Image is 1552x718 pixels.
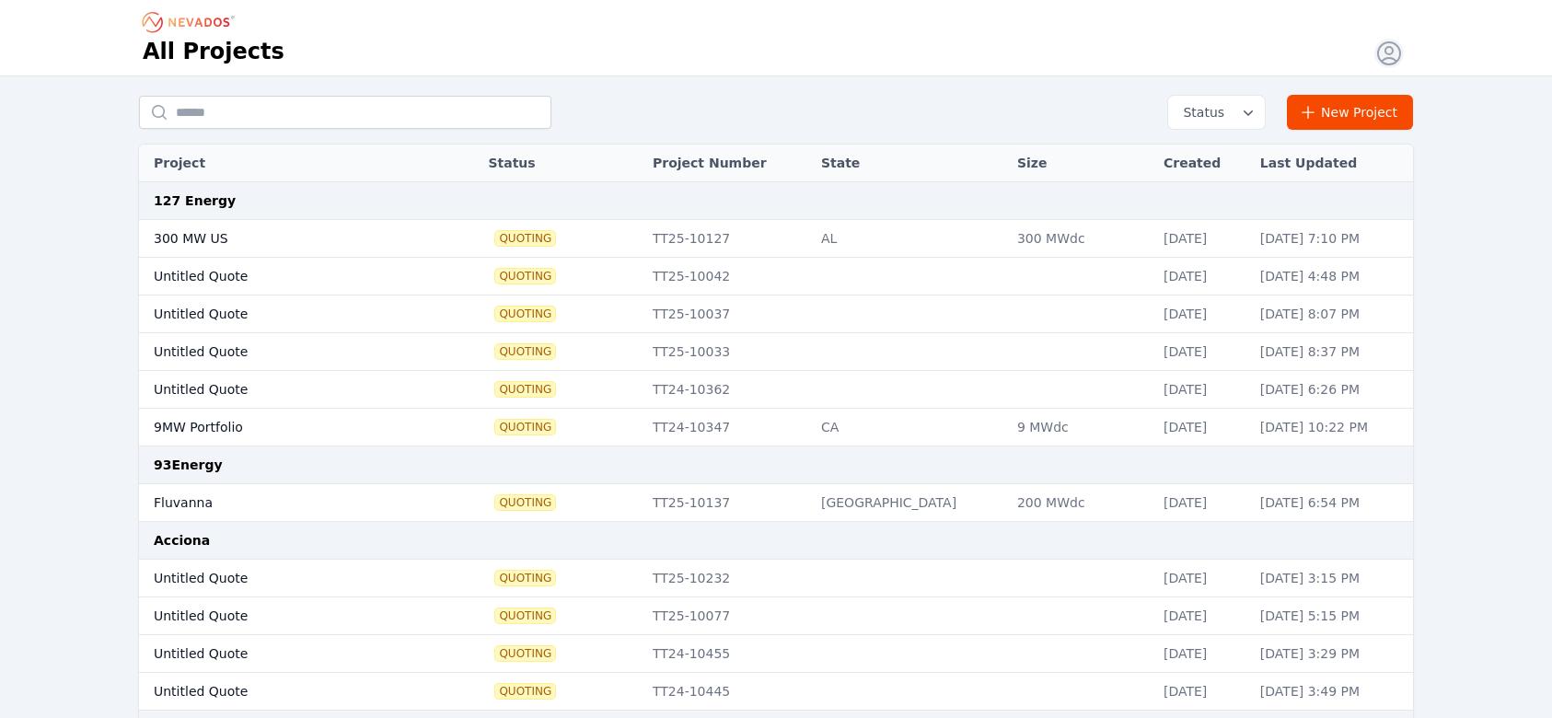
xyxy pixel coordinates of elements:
th: State [812,145,1008,182]
td: [DATE] [1154,258,1251,295]
td: 9 MWdc [1008,409,1154,446]
tr: Untitled QuoteQuotingTT25-10033[DATE][DATE] 8:37 PM [139,333,1413,371]
span: Quoting [495,495,555,510]
tr: FluvannaQuotingTT25-10137[GEOGRAPHIC_DATA]200 MWdc[DATE][DATE] 6:54 PM [139,484,1413,522]
td: Untitled Quote [139,258,432,295]
span: Quoting [495,344,555,359]
a: New Project [1287,95,1413,130]
td: TT24-10455 [643,635,812,673]
span: Quoting [495,608,555,623]
td: [DATE] [1154,371,1251,409]
span: Quoting [495,646,555,661]
th: Size [1008,145,1154,182]
td: Untitled Quote [139,295,432,333]
tr: Untitled QuoteQuotingTT25-10042[DATE][DATE] 4:48 PM [139,258,1413,295]
td: [DATE] 6:26 PM [1251,371,1413,409]
td: [DATE] [1154,635,1251,673]
td: 300 MW US [139,220,432,258]
button: Status [1168,96,1265,129]
tr: 300 MW USQuotingTT25-10127AL300 MWdc[DATE][DATE] 7:10 PM [139,220,1413,258]
td: AL [812,220,1008,258]
td: [DATE] [1154,295,1251,333]
span: Quoting [495,571,555,585]
td: CA [812,409,1008,446]
span: Status [1176,103,1224,122]
tr: Untitled QuoteQuotingTT24-10362[DATE][DATE] 6:26 PM [139,371,1413,409]
h1: All Projects [143,37,284,66]
td: 127 Energy [139,182,1413,220]
td: Untitled Quote [139,560,432,597]
td: TT24-10445 [643,673,812,711]
tr: Untitled QuoteQuotingTT25-10232[DATE][DATE] 3:15 PM [139,560,1413,597]
td: [DATE] 4:48 PM [1251,258,1413,295]
td: Untitled Quote [139,597,432,635]
td: TT25-10077 [643,597,812,635]
td: TT25-10037 [643,295,812,333]
span: Quoting [495,231,555,246]
span: Quoting [495,684,555,699]
span: Quoting [495,382,555,397]
td: [DATE] [1154,673,1251,711]
td: 93Energy [139,446,1413,484]
td: [DATE] 6:54 PM [1251,484,1413,522]
tr: Untitled QuoteQuotingTT24-10455[DATE][DATE] 3:29 PM [139,635,1413,673]
td: TT25-10137 [643,484,812,522]
td: Acciona [139,522,1413,560]
td: [DATE] [1154,484,1251,522]
td: TT25-10042 [643,258,812,295]
span: Quoting [495,307,555,321]
tr: 9MW PortfolioQuotingTT24-10347CA9 MWdc[DATE][DATE] 10:22 PM [139,409,1413,446]
span: Quoting [495,269,555,284]
td: [DATE] [1154,597,1251,635]
td: [DATE] [1154,333,1251,371]
th: Project Number [643,145,812,182]
td: Untitled Quote [139,635,432,673]
td: [DATE] 8:37 PM [1251,333,1413,371]
span: Quoting [495,420,555,434]
td: [DATE] [1154,220,1251,258]
td: 300 MWdc [1008,220,1154,258]
td: TT25-10127 [643,220,812,258]
td: TT25-10033 [643,333,812,371]
th: Project [139,145,432,182]
td: [DATE] 8:07 PM [1251,295,1413,333]
th: Last Updated [1251,145,1413,182]
th: Created [1154,145,1251,182]
td: TT24-10347 [643,409,812,446]
td: [DATE] [1154,409,1251,446]
tr: Untitled QuoteQuotingTT25-10037[DATE][DATE] 8:07 PM [139,295,1413,333]
tr: Untitled QuoteQuotingTT24-10445[DATE][DATE] 3:49 PM [139,673,1413,711]
td: TT24-10362 [643,371,812,409]
td: Untitled Quote [139,371,432,409]
td: [DATE] 3:49 PM [1251,673,1413,711]
td: Untitled Quote [139,673,432,711]
td: [DATE] 10:22 PM [1251,409,1413,446]
td: 200 MWdc [1008,484,1154,522]
td: [GEOGRAPHIC_DATA] [812,484,1008,522]
td: 9MW Portfolio [139,409,432,446]
td: [DATE] 7:10 PM [1251,220,1413,258]
tr: Untitled QuoteQuotingTT25-10077[DATE][DATE] 5:15 PM [139,597,1413,635]
td: Fluvanna [139,484,432,522]
th: Status [479,145,643,182]
td: TT25-10232 [643,560,812,597]
td: Untitled Quote [139,333,432,371]
td: [DATE] 5:15 PM [1251,597,1413,635]
td: [DATE] 3:15 PM [1251,560,1413,597]
td: [DATE] [1154,560,1251,597]
td: [DATE] 3:29 PM [1251,635,1413,673]
nav: Breadcrumb [143,7,240,37]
